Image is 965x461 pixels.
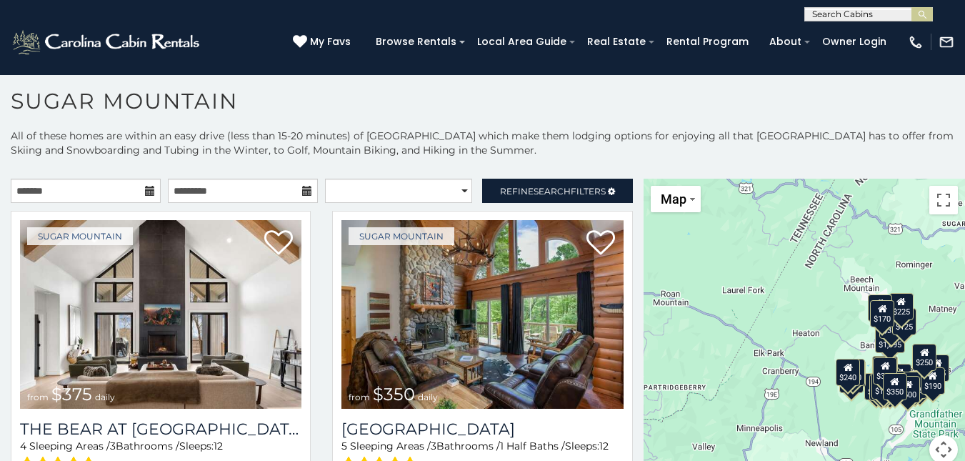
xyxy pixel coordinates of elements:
a: The Bear At Sugar Mountain from $375 daily [20,220,301,409]
div: $170 [870,299,894,327]
span: 12 [214,440,223,452]
span: from [27,392,49,402]
span: 3 [110,440,116,452]
span: from [349,392,370,402]
a: Real Estate [580,31,653,53]
button: Change map style [651,186,701,212]
span: 4 [20,440,26,452]
div: $240 [868,294,892,322]
a: My Favs [293,34,354,50]
h3: The Bear At Sugar Mountain [20,420,301,439]
span: 5 [341,440,347,452]
div: $195 [903,372,927,399]
a: Rental Program [659,31,756,53]
img: Grouse Moor Lodge [341,220,623,409]
span: 3 [431,440,436,452]
div: $250 [912,343,936,370]
span: 12 [599,440,609,452]
a: The Bear At [GEOGRAPHIC_DATA] [20,420,301,439]
div: $125 [892,308,916,335]
div: $355 [839,365,864,392]
img: mail-regular-white.png [939,34,954,50]
span: daily [95,392,115,402]
div: $240 [836,358,860,385]
span: Refine Filters [500,186,606,197]
a: Add to favorites [264,229,293,259]
div: $350 [878,374,902,401]
div: $1,095 [875,326,905,353]
span: Search [534,186,571,197]
div: $300 [873,357,897,384]
a: Browse Rentals [369,31,464,53]
span: $350 [373,384,415,405]
a: RefineSearchFilters [482,179,632,203]
div: $190 [921,367,945,394]
a: Owner Login [815,31,894,53]
div: $265 [874,356,898,383]
a: Sugar Mountain [349,227,454,245]
img: The Bear At Sugar Mountain [20,220,301,409]
div: $155 [869,373,894,400]
a: [GEOGRAPHIC_DATA] [341,420,623,439]
a: Local Area Guide [470,31,574,53]
div: $350 [882,373,906,400]
div: $155 [925,355,949,382]
img: phone-regular-white.png [908,34,924,50]
div: $200 [887,364,911,391]
div: $350 [879,311,904,338]
span: 1 Half Baths / [500,440,565,452]
a: About [762,31,809,53]
a: Add to favorites [586,229,615,259]
a: Sugar Mountain [27,227,133,245]
span: daily [418,392,438,402]
span: Map [661,192,686,207]
img: White-1-2.png [11,28,204,56]
div: $175 [871,372,896,400]
div: $190 [872,356,896,383]
div: $225 [889,293,914,320]
button: Toggle fullscreen view [929,186,958,214]
h3: Grouse Moor Lodge [341,420,623,439]
span: My Favs [310,34,351,49]
div: $500 [896,376,920,403]
a: Grouse Moor Lodge from $350 daily [341,220,623,409]
span: $375 [51,384,92,405]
